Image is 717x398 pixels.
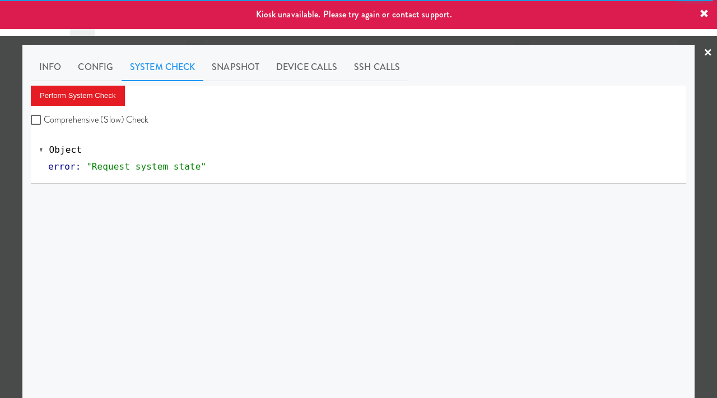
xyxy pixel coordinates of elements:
[31,116,44,125] input: Comprehensive (Slow) Check
[122,53,203,81] a: System Check
[48,161,76,172] span: error
[69,53,122,81] a: Config
[203,53,268,81] a: Snapshot
[86,161,206,172] span: "Request system state"
[346,53,408,81] a: SSH Calls
[256,8,453,21] span: Kiosk unavailable. Please try again or contact support.
[268,53,346,81] a: Device Calls
[76,161,81,172] span: :
[49,144,82,155] span: Object
[704,36,713,71] a: ×
[31,111,149,128] label: Comprehensive (Slow) Check
[31,53,69,81] a: Info
[31,86,125,106] button: Perform System Check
